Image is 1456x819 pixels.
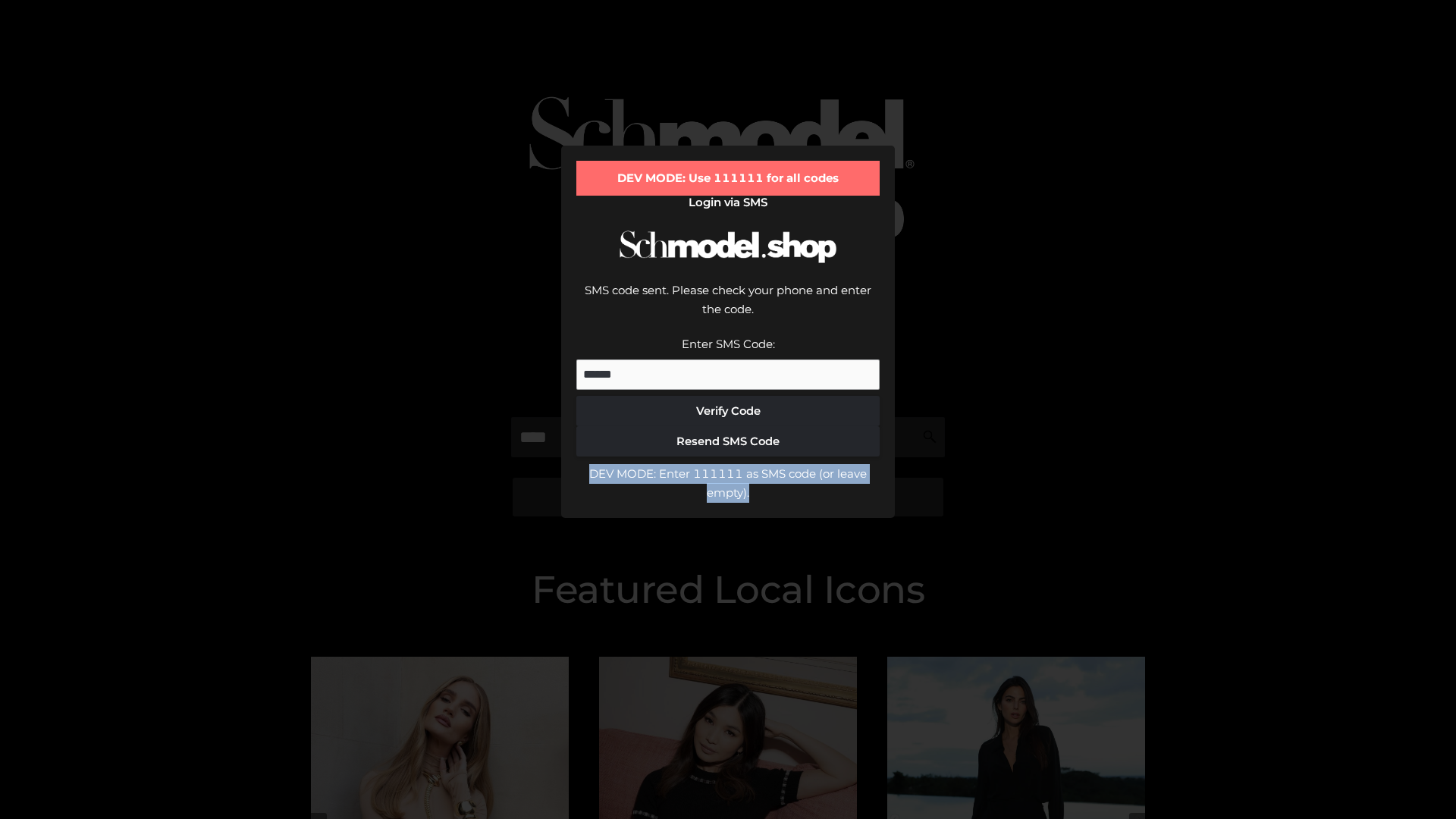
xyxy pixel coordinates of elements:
label: Enter SMS Code: [682,337,775,351]
button: Resend SMS Code [576,426,880,457]
h2: Login via SMS [576,196,880,209]
div: DEV MODE: Enter 111111 as SMS code (or leave empty). [576,464,880,503]
div: DEV MODE: Use 111111 for all codes [576,161,880,196]
button: Verify Code [576,396,880,426]
img: Schmodel Logo [614,217,842,277]
div: SMS code sent. Please check your phone and enter the code. [576,281,880,334]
